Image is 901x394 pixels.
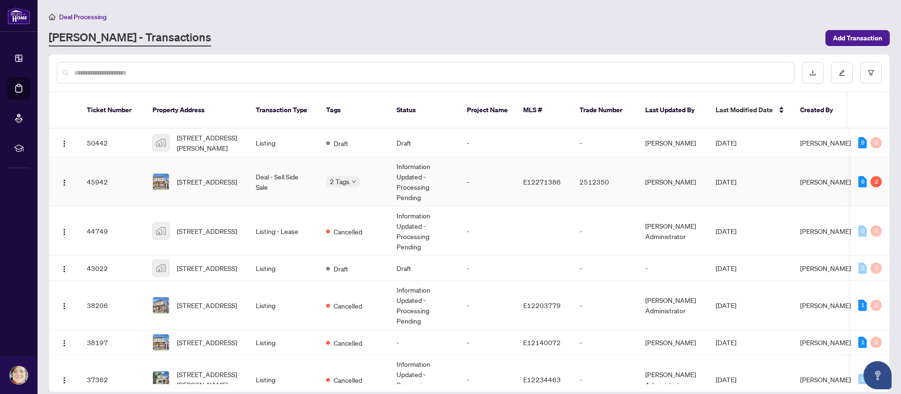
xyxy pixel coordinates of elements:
[153,174,169,190] img: thumbnail-img
[334,375,362,385] span: Cancelled
[858,300,867,311] div: 1
[389,157,459,207] td: Information Updated - Processing Pending
[716,338,736,347] span: [DATE]
[800,264,851,272] span: [PERSON_NAME]
[153,297,169,313] img: thumbnail-img
[389,207,459,256] td: Information Updated - Processing Pending
[389,281,459,330] td: Information Updated - Processing Pending
[61,228,68,236] img: Logo
[523,375,561,384] span: E12234463
[459,330,516,355] td: -
[57,298,72,313] button: Logo
[716,227,736,235] span: [DATE]
[572,92,638,129] th: Trade Number
[61,340,68,347] img: Logo
[638,129,708,157] td: [PERSON_NAME]
[334,263,348,274] span: Draft
[153,260,169,276] img: thumbnail-img
[57,224,72,239] button: Logo
[389,92,459,129] th: Status
[638,157,708,207] td: [PERSON_NAME]
[459,92,516,129] th: Project Name
[523,178,561,186] span: E12271386
[459,129,516,157] td: -
[177,132,241,153] span: [STREET_ADDRESS][PERSON_NAME]
[59,13,107,21] span: Deal Processing
[57,335,72,350] button: Logo
[572,281,638,330] td: -
[177,263,237,273] span: [STREET_ADDRESS]
[870,137,882,148] div: 0
[177,226,237,236] span: [STREET_ADDRESS]
[572,330,638,355] td: -
[800,227,851,235] span: [PERSON_NAME]
[49,30,211,46] a: [PERSON_NAME] - Transactions
[716,375,736,384] span: [DATE]
[334,226,362,237] span: Cancelled
[716,139,736,147] span: [DATE]
[839,70,845,76] span: edit
[516,92,572,129] th: MLS #
[334,338,362,348] span: Cancelled
[57,372,72,387] button: Logo
[153,334,169,350] img: thumbnail-img
[389,129,459,157] td: Draft
[572,157,638,207] td: 2512350
[10,366,28,384] img: Profile Icon
[330,176,350,187] span: 2 Tags
[870,300,882,311] div: 0
[61,302,68,310] img: Logo
[638,281,708,330] td: [PERSON_NAME] Administrator
[638,330,708,355] td: [PERSON_NAME]
[858,263,867,274] div: 0
[79,256,145,281] td: 43022
[57,174,72,189] button: Logo
[8,7,30,24] img: logo
[153,371,169,387] img: thumbnail-img
[177,300,237,310] span: [STREET_ADDRESS]
[351,179,356,184] span: down
[248,129,319,157] td: Listing
[79,129,145,157] td: 50442
[57,135,72,150] button: Logo
[572,129,638,157] td: -
[248,256,319,281] td: Listing
[858,176,867,187] div: 6
[793,92,849,129] th: Created By
[389,330,459,355] td: -
[153,223,169,239] img: thumbnail-img
[868,70,874,76] span: filter
[716,264,736,272] span: [DATE]
[145,92,248,129] th: Property Address
[177,369,241,390] span: [STREET_ADDRESS][PERSON_NAME]
[248,281,319,330] td: Listing
[863,361,892,389] button: Open asap
[858,337,867,348] div: 1
[49,14,55,20] span: home
[800,301,851,309] span: [PERSON_NAME]
[459,281,516,330] td: -
[716,301,736,309] span: [DATE]
[61,140,68,147] img: Logo
[802,62,824,84] button: download
[177,177,237,187] span: [STREET_ADDRESS]
[248,207,319,256] td: Listing - Lease
[248,330,319,355] td: Listing
[572,207,638,256] td: -
[858,374,867,385] div: 0
[858,225,867,237] div: 0
[177,337,237,348] span: [STREET_ADDRESS]
[79,281,145,330] td: 38206
[716,105,773,115] span: Last Modified Date
[860,62,882,84] button: filter
[716,178,736,186] span: [DATE]
[459,157,516,207] td: -
[79,157,145,207] td: 45942
[79,207,145,256] td: 44749
[334,301,362,311] span: Cancelled
[809,70,816,76] span: download
[800,375,851,384] span: [PERSON_NAME]
[153,135,169,151] img: thumbnail-img
[833,31,882,46] span: Add Transaction
[61,265,68,273] img: Logo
